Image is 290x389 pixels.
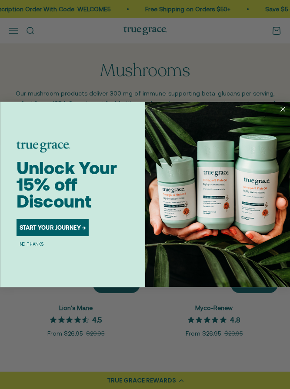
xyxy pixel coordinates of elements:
[16,158,117,211] span: Unlock Your 15% off Discount
[16,241,46,247] button: NO THANKS
[16,142,70,152] img: logo placeholder
[277,104,287,114] button: Close dialog
[16,219,88,236] button: START YOUR JOURNEY →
